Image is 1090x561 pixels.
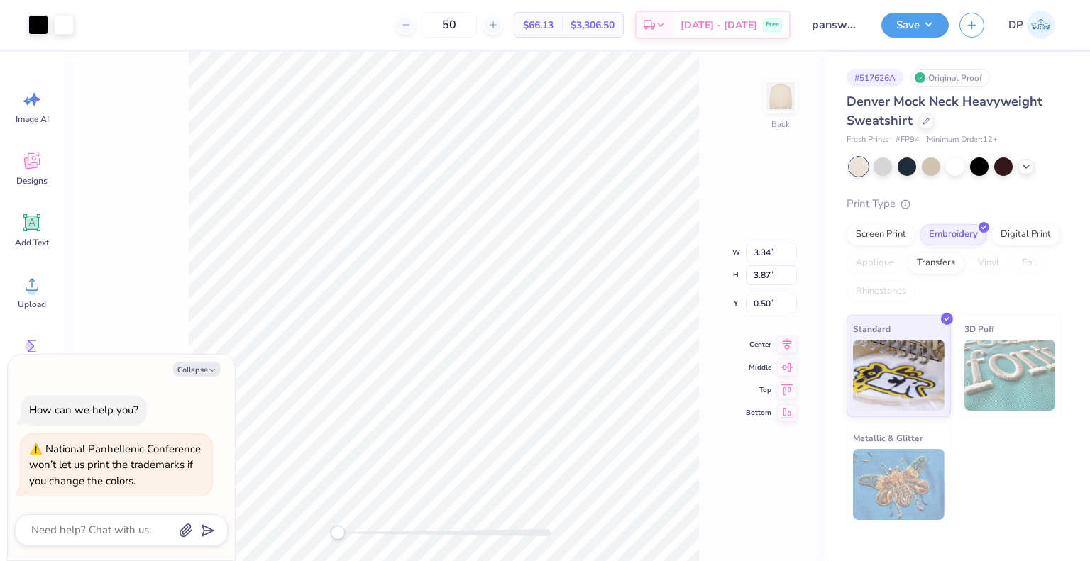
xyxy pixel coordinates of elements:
[1008,17,1023,33] span: DP
[29,403,138,417] div: How can we help you?
[16,113,49,125] span: Image AI
[847,69,903,87] div: # 517626A
[771,118,790,130] div: Back
[964,321,994,336] span: 3D Puff
[847,252,903,274] div: Applique
[847,281,915,302] div: Rhinestones
[746,384,771,396] span: Top
[523,18,554,33] span: $66.13
[908,252,964,274] div: Transfers
[801,11,871,39] input: Untitled Design
[881,13,949,38] button: Save
[571,18,615,33] span: $3,306.50
[847,224,915,245] div: Screen Print
[847,134,888,146] span: Fresh Prints
[927,134,998,146] span: Minimum Order: 12 +
[853,449,945,520] img: Metallic & Glitter
[15,237,49,248] span: Add Text
[1027,11,1055,39] img: Deepanshu Pandey
[853,340,945,411] img: Standard
[1002,11,1062,39] a: DP
[847,93,1042,129] span: Denver Mock Neck Heavyweight Sweatshirt
[29,442,201,488] div: National Panhellenic Conference won’t let us print the trademarks if you change the colors.
[847,196,1062,212] div: Print Type
[920,224,987,245] div: Embroidery
[746,339,771,350] span: Center
[766,20,779,30] span: Free
[681,18,757,33] span: [DATE] - [DATE]
[18,299,46,310] span: Upload
[331,526,345,540] div: Accessibility label
[969,252,1008,274] div: Vinyl
[853,431,923,445] span: Metallic & Glitter
[991,224,1060,245] div: Digital Print
[746,407,771,418] span: Bottom
[173,362,221,377] button: Collapse
[766,82,795,111] img: Back
[16,175,48,187] span: Designs
[422,12,477,38] input: – –
[910,69,990,87] div: Original Proof
[964,340,1056,411] img: 3D Puff
[853,321,891,336] span: Standard
[896,134,920,146] span: # FP94
[1013,252,1046,274] div: Foil
[746,362,771,373] span: Middle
